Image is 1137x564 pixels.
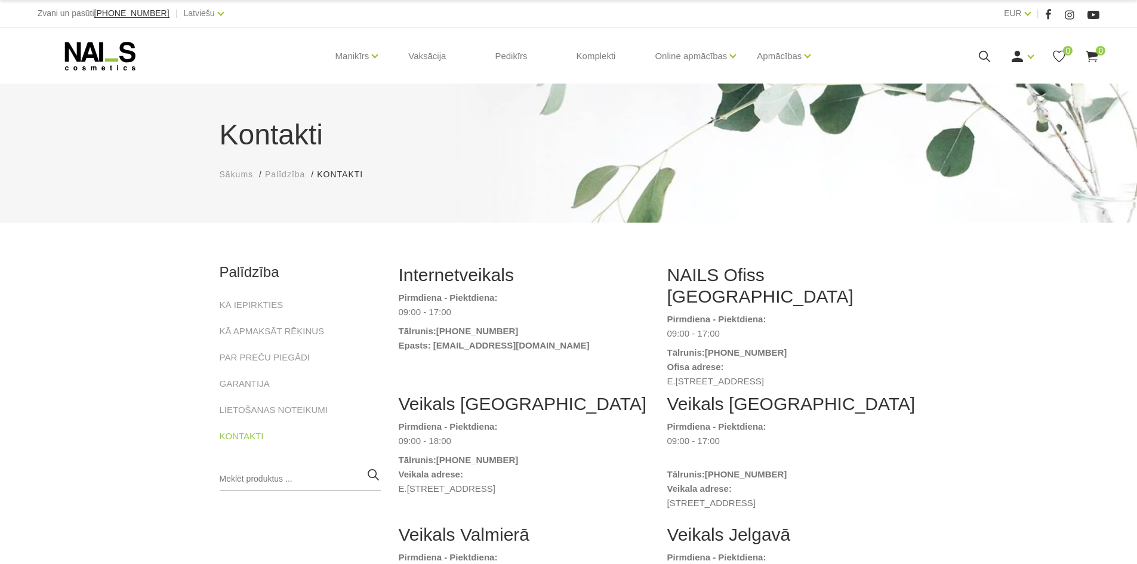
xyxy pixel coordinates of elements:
dd: 09:00 - 17:00 [667,326,918,341]
a: [PHONE_NUMBER] [436,324,519,338]
a: GARANTIJA [220,377,270,391]
span: | [175,6,178,21]
span: | [1037,6,1039,21]
h2: Palīdzība [220,264,381,280]
a: Pedikīrs [485,27,537,85]
a: KONTAKTI [220,429,264,443]
a: [PHONE_NUMBER] [705,346,787,360]
a: [PHONE_NUMBER] [94,9,170,18]
a: Online apmācības [655,32,727,80]
div: Zvani un pasūti [38,6,170,21]
dd: E.[STREET_ADDRESS] [667,374,918,389]
strong: Tālrunis: [399,455,436,465]
strong: Pirmdiena - Piektdiena: [399,421,498,432]
h2: Veikals [GEOGRAPHIC_DATA] [399,393,649,415]
span: [PHONE_NUMBER] [94,8,170,18]
dd: [STREET_ADDRESS] [667,496,918,510]
h2: Internetveikals [399,264,649,286]
a: LIETOŠANAS NOTEIKUMI [220,403,328,417]
strong: Pirmdiena - Piektdiena: [667,552,766,562]
a: Komplekti [567,27,625,85]
li: Kontakti [317,168,375,181]
a: Vaksācija [399,27,455,85]
a: Latviešu [184,6,215,20]
strong: Tālrunis [399,326,433,336]
strong: Pirmdiena - Piektdiena: [399,292,498,303]
dd: 09:00 - 18:00 [399,434,649,448]
a: Manikīrs [335,32,369,80]
a: KĀ IEPIRKTIES [220,298,284,312]
span: Palīdzība [265,169,305,179]
a: PAR PREČU PIEGĀDI [220,350,310,365]
strong: Ofisa adrese: [667,362,724,372]
a: [PHONE_NUMBER] [436,453,519,467]
dd: 09:00 - 17:00 [667,434,918,463]
span: Sākums [220,169,254,179]
h1: Kontakti [220,113,918,156]
dd: E.[STREET_ADDRESS] [399,482,649,496]
h2: NAILS Ofiss [GEOGRAPHIC_DATA] [667,264,918,307]
strong: : [433,326,436,336]
strong: Veikala adrese: [667,483,732,494]
span: 0 [1063,46,1073,56]
strong: Tālrunis: [667,469,705,479]
a: [PHONE_NUMBER] [705,467,787,482]
strong: Pirmdiena - Piektdiena: [667,314,766,324]
a: 0 [1052,49,1067,64]
a: KĀ APMAKSĀT RĒĶINUS [220,324,325,338]
a: Sākums [220,168,254,181]
dd: 09:00 - 17:00 [399,305,649,319]
h2: Veikals Valmierā [399,524,649,545]
h2: Veikals [GEOGRAPHIC_DATA] [667,393,918,415]
input: Meklēt produktus ... [220,467,381,491]
a: 0 [1084,49,1099,64]
strong: Epasts: [EMAIL_ADDRESS][DOMAIN_NAME] [399,340,590,350]
span: 0 [1096,46,1105,56]
h2: Veikals Jelgavā [667,524,918,545]
a: EUR [1004,6,1022,20]
strong: Tālrunis: [667,347,705,357]
strong: Veikala adrese: [399,469,463,479]
strong: Pirmdiena - Piektdiena: [667,421,766,432]
a: Palīdzība [265,168,305,181]
strong: Pirmdiena - Piektdiena: [399,552,498,562]
a: Apmācības [757,32,802,80]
